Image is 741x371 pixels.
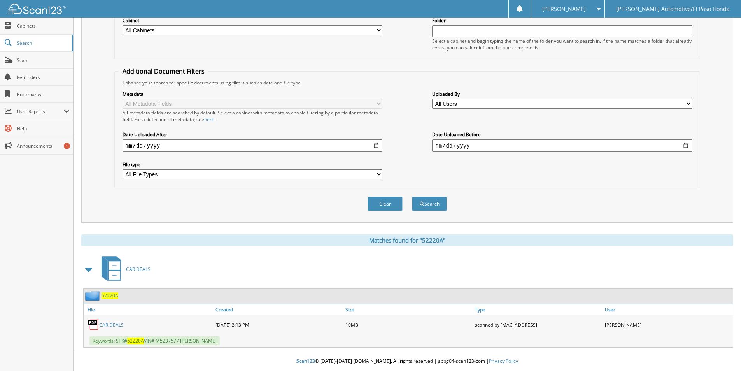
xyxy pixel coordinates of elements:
[123,131,382,138] label: Date Uploaded After
[432,17,692,24] label: Folder
[214,304,343,315] a: Created
[123,161,382,168] label: File type
[432,91,692,97] label: Uploaded By
[119,79,696,86] div: Enhance your search for specific documents using filters such as date and file type.
[123,17,382,24] label: Cabinet
[616,7,730,11] span: [PERSON_NAME] Automotive/El Paso Honda
[123,139,382,152] input: start
[702,334,741,371] iframe: Chat Widget
[17,74,69,81] span: Reminders
[432,38,692,51] div: Select a cabinet and begin typing the name of the folder you want to search in. If the name match...
[64,143,70,149] div: 1
[432,139,692,152] input: end
[8,4,66,14] img: scan123-logo-white.svg
[412,197,447,211] button: Search
[432,131,692,138] label: Date Uploaded Before
[17,91,69,98] span: Bookmarks
[126,266,151,273] span: CAR DEALS
[74,352,741,371] div: © [DATE]-[DATE] [DOMAIN_NAME]. All rights reserved | appg04-scan123-com |
[368,197,403,211] button: Clear
[17,142,69,149] span: Announcements
[88,319,99,331] img: PDF.png
[473,304,603,315] a: Type
[17,23,69,29] span: Cabinets
[603,304,733,315] a: User
[81,234,733,246] div: Matches found for "52220A"
[97,254,151,285] a: CAR DEALS
[204,116,214,123] a: here
[542,7,586,11] span: [PERSON_NAME]
[85,291,102,301] img: folder2.png
[17,108,64,115] span: User Reports
[489,358,518,364] a: Privacy Policy
[99,322,124,328] a: CAR DEALS
[17,125,69,132] span: Help
[343,304,473,315] a: Size
[603,317,733,332] div: [PERSON_NAME]
[84,304,214,315] a: File
[102,292,118,299] a: 52220A
[17,57,69,63] span: Scan
[127,338,144,344] span: 52220A
[17,40,68,46] span: Search
[119,67,208,76] legend: Additional Document Filters
[473,317,603,332] div: scanned by [MAC_ADDRESS]
[89,336,220,345] span: Keywords: STK# VIN# M5237577 [PERSON_NAME]
[123,91,382,97] label: Metadata
[296,358,315,364] span: Scan123
[123,109,382,123] div: All metadata fields are searched by default. Select a cabinet with metadata to enable filtering b...
[214,317,343,332] div: [DATE] 3:13 PM
[343,317,473,332] div: 10MB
